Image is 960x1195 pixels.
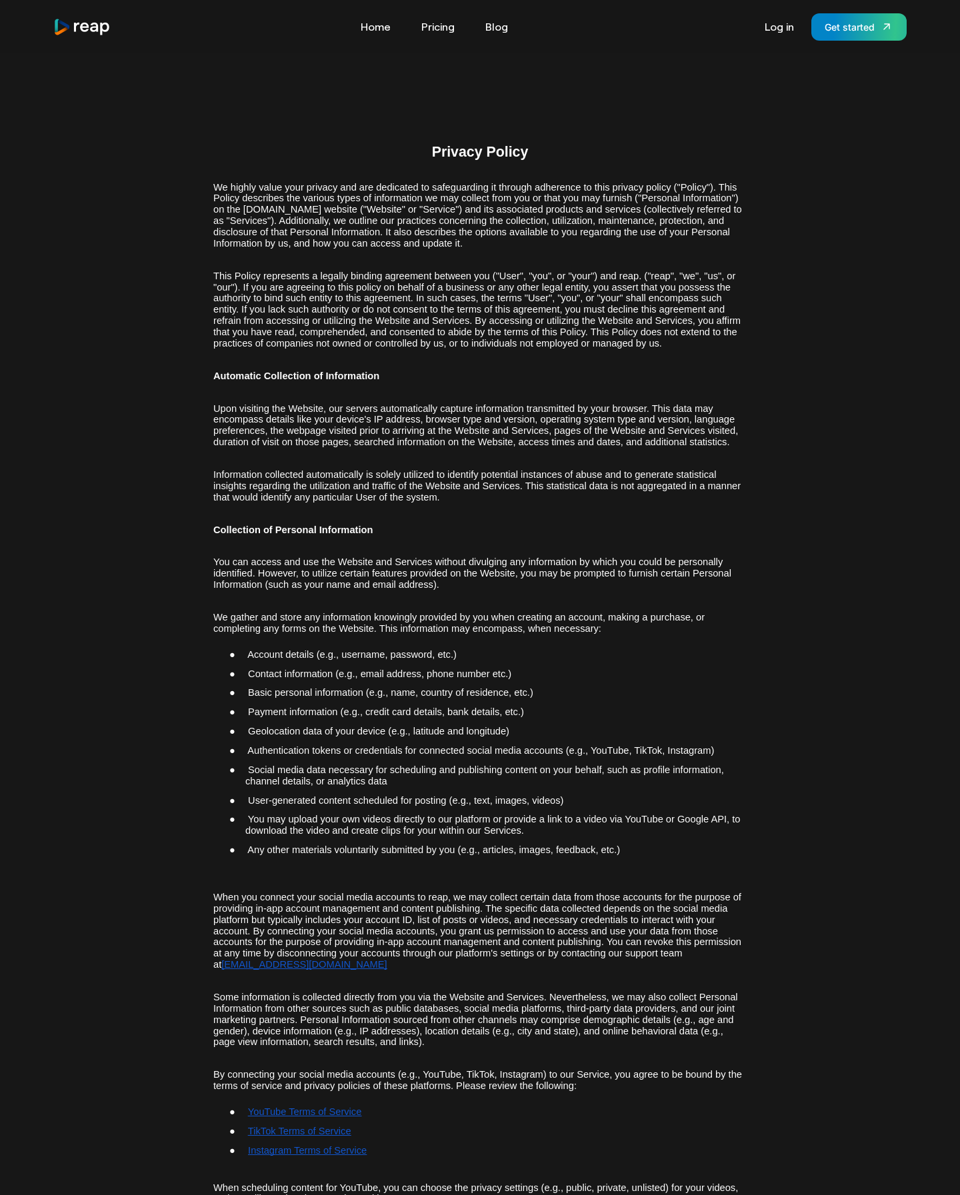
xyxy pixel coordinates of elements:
span: Authentication tokens or credentials for connected social media accounts (e.g., YouTube, TikTok, ... [247,745,714,756]
span: Basic personal information (e.g., name, country of residence, etc.) [248,687,533,698]
span: Information collected automatically is solely utilized to identify potential instances of abuse a... [213,469,741,503]
span: Geolocation data of your device (e.g., latitude and longitude) [248,726,509,736]
span: Social media data necessary for scheduling and publishing content on your behalf, such as profile... [245,764,724,786]
a: home [53,18,111,36]
span: Collection of Personal Information [213,525,373,535]
span: Some information is collected directly from you via the Website and Services. Nevertheless, we ma... [213,992,738,1047]
a: Log in [758,16,801,37]
span: Privacy Policy [432,144,529,160]
span: Account details (e.g., username, password, etc.) [247,649,457,660]
span: By connecting your social media accounts (e.g., YouTube, TikTok, Instagram) to our Service, you a... [213,1069,742,1091]
div: Get started [825,20,875,34]
span: You may upload your own videos directly to our platform or provide a link to a video via YouTube ... [245,814,741,836]
a: [EMAIL_ADDRESS][DOMAIN_NAME] [221,959,387,970]
a: Home [354,16,397,37]
a: YouTube Terms of Service [248,1106,362,1117]
span: User-generated content scheduled for posting (e.g., text, images, videos) [248,795,563,806]
a: Instagram Terms of Service [248,1145,367,1156]
span: We gather and store any information knowingly provided by you when creating an account, making a ... [213,612,705,634]
a: TikTok Terms of Service [248,1126,351,1136]
span: We highly value your privacy and are dedicated to safeguarding it through adherence to this priva... [213,182,742,249]
span: When you connect your social media accounts to reap, we may collect certain data from those accou... [213,892,741,970]
span: Any other materials voluntarily submitted by you (e.g., articles, images, feedback, etc.) [247,844,620,855]
a: Blog [479,16,515,37]
img: reap logo [53,18,111,36]
span: Contact information (e.g., email address, phone number etc.) [248,668,511,679]
span: You can access and use the Website and Services without divulging any information by which you co... [213,557,731,590]
a: Get started [811,13,907,41]
span: This Policy represents a legally binding agreement between you ("User", "you", or "your") and rea... [213,271,741,349]
a: Pricing [415,16,461,37]
span: Payment information (e.g., credit card details, bank details, etc.) [248,706,524,717]
span: Automatic Collection of Information [213,371,379,381]
span: Upon visiting the Website, our servers automatically capture information transmitted by your brow... [213,403,738,448]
